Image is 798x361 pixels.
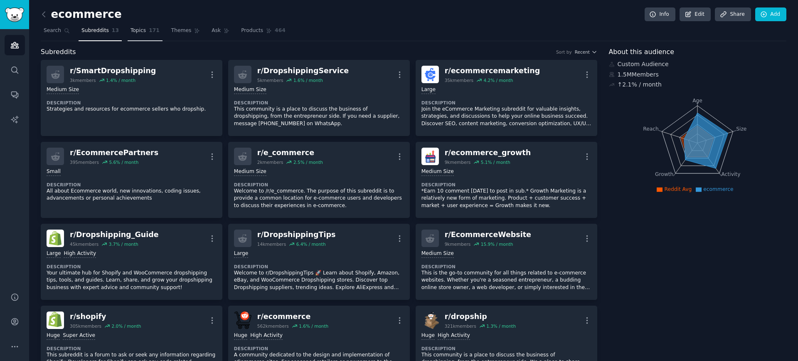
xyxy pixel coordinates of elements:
[79,24,122,41] a: Subreddits13
[416,142,597,218] a: ecommerce_growthr/ecommerce_growth9kmembers5.1% / monthMedium SizeDescription*Earn 10 comment [DA...
[257,230,336,240] div: r/ DropshippingTips
[421,312,439,329] img: dropship
[299,323,328,329] div: 1.6 % / month
[445,323,476,329] div: 321k members
[416,224,597,300] a: r/EcommerceWebsite9kmembers15.9% / monthMedium SizeDescriptionThis is the go-to community for all...
[421,86,436,94] div: Large
[47,182,217,188] dt: Description
[41,60,222,136] a: r/SmartDropshipping3kmembers1.4% / monthMedium SizeDescriptionStrategies and resources for ecomme...
[715,7,751,22] a: Share
[575,49,597,55] button: Recent
[293,77,323,83] div: 1.6 % / month
[234,106,404,128] p: This community is a place to discuss the business of dropshipping, from the entrepreneur side. If...
[421,188,591,210] p: *Earn 10 comment [DATE] to post in sub.* Growth Marketing is a relatively new form of marketing. ...
[41,142,222,218] a: r/EcommercePartners395members5.6% / monthSmallDescriptionAll about Ecommerce world, new innovatio...
[234,264,404,270] dt: Description
[575,49,590,55] span: Recent
[293,159,323,165] div: 2.5 % / month
[171,27,192,35] span: Themes
[5,7,24,22] img: GummySearch logo
[228,60,410,136] a: r/DropshippingService5kmembers1.6% / monthMedium SizeDescriptionThis community is a place to disc...
[70,77,96,83] div: 3k members
[736,126,746,131] tspan: Size
[47,86,79,94] div: Medium Size
[609,70,787,79] div: 1.5M Members
[228,224,410,300] a: r/DropshippingTips14kmembers6.4% / monthLargeDescriptionWelcome to r/DropshippingTips 🚀 Learn abo...
[257,323,289,329] div: 562k members
[481,159,510,165] div: 5.1 % / month
[257,77,283,83] div: 5k members
[421,182,591,188] dt: Description
[228,142,410,218] a: r/e_commerce2kmembers2.5% / monthMedium SizeDescriptionWelcome to /r/e_commerce. The purpose of t...
[168,24,203,41] a: Themes
[643,126,659,131] tspan: Reach
[112,27,119,35] span: 13
[234,182,404,188] dt: Description
[421,168,454,176] div: Medium Size
[64,250,96,258] div: High Activity
[234,312,251,329] img: ecommerce
[421,250,454,258] div: Medium Size
[655,171,673,177] tspan: Growth
[609,60,787,69] div: Custom Audience
[481,241,513,247] div: 15.9 % / month
[234,188,404,210] p: Welcome to /r/e_commerce. The purpose of this subreddit is to provide a common location for e-com...
[47,332,60,340] div: Huge
[70,323,101,329] div: 305k members
[47,346,217,351] dt: Description
[238,24,288,41] a: Products464
[41,47,76,57] span: Subreddits
[645,7,675,22] a: Info
[70,312,141,322] div: r/ shopify
[421,270,591,292] p: This is the go-to community for all things related to e-commerce websites. Whether you're a seaso...
[41,8,122,21] h2: ecommerce
[241,27,263,35] span: Products
[47,168,61,176] div: Small
[47,106,217,113] p: Strategies and resources for ecommerce sellers who dropship.
[421,106,591,128] p: Join the eCommerce Marketing subreddit for valuable insights, strategies, and discussions to help...
[234,168,266,176] div: Medium Size
[70,230,159,240] div: r/ Dropshipping_Guide
[421,346,591,351] dt: Description
[47,230,64,247] img: Dropshipping_Guide
[131,27,146,35] span: Topics
[438,332,470,340] div: High Activity
[421,100,591,106] dt: Description
[70,241,99,247] div: 45k members
[445,159,471,165] div: 9k members
[483,77,513,83] div: 4.2 % / month
[234,86,266,94] div: Medium Size
[81,27,109,35] span: Subreddits
[47,100,217,106] dt: Description
[128,24,163,41] a: Topics171
[445,241,471,247] div: 9k members
[209,24,232,41] a: Ask
[111,323,141,329] div: 2.0 % / month
[257,148,323,158] div: r/ e_commerce
[257,241,286,247] div: 14k members
[609,47,674,57] span: About this audience
[47,312,64,329] img: shopify
[257,312,328,322] div: r/ ecommerce
[109,159,138,165] div: 5.6 % / month
[445,230,531,240] div: r/ EcommerceWebsite
[70,159,99,165] div: 395 members
[486,323,516,329] div: 1.3 % / month
[47,270,217,292] p: Your ultimate hub for Shopify and WooCommerce dropshipping tips, tools, and guides. Learn, share,...
[421,332,435,340] div: Huge
[70,66,156,76] div: r/ SmartDropshipping
[618,80,662,89] div: ↑ 2.1 % / month
[234,250,248,258] div: Large
[421,148,439,165] img: ecommerce_growth
[680,7,711,22] a: Edit
[664,186,692,192] span: Reddit Avg
[41,224,222,300] a: Dropshipping_Guider/Dropshipping_Guide45kmembers3.7% / monthLargeHigh ActivityDescriptionYour ult...
[47,250,61,258] div: Large
[47,188,217,202] p: All about Ecommerce world, new innovations, coding issues, advancements or personal achievements
[234,332,247,340] div: Huge
[234,346,404,351] dt: Description
[445,66,540,76] div: r/ ecommercemarketing
[721,171,740,177] tspan: Activity
[234,100,404,106] dt: Description
[445,148,531,158] div: r/ ecommerce_growth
